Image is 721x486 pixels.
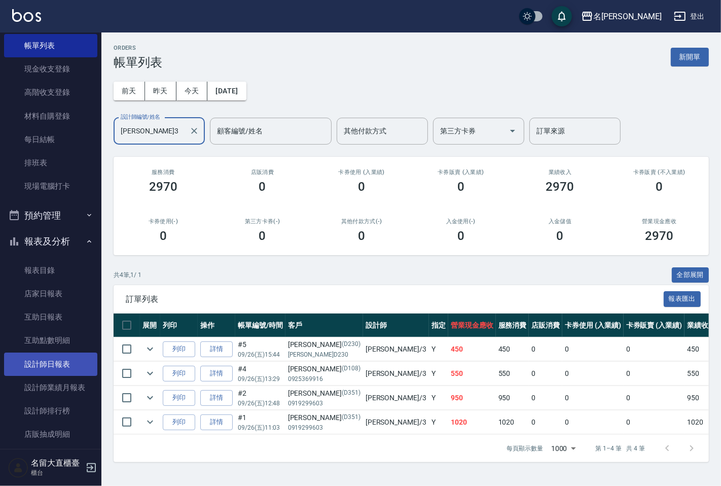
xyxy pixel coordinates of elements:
[429,410,448,434] td: Y
[140,314,160,337] th: 展開
[225,169,300,176] h2: 店販消費
[288,412,360,423] div: [PERSON_NAME]
[288,350,360,359] p: [PERSON_NAME]D230
[4,57,97,81] a: 現金收支登錄
[238,399,283,408] p: 09/26 (五) 12:48
[496,337,529,361] td: 450
[235,362,285,386] td: #4
[577,6,666,27] button: 名[PERSON_NAME]
[507,444,543,453] p: 每頁顯示數量
[4,399,97,423] a: 設計師排行榜
[235,386,285,410] td: #2
[225,218,300,225] h2: 第三方卡券(-)
[529,314,562,337] th: 店販消費
[126,218,201,225] h2: 卡券使用(-)
[596,444,645,453] p: 第 1–4 筆 共 4 筆
[126,294,664,304] span: 訂單列表
[562,314,624,337] th: 卡券使用 (入業績)
[121,113,160,121] label: 設計師編號/姓名
[4,423,97,446] a: 店販抽成明細
[457,180,464,194] h3: 0
[529,362,562,386] td: 0
[238,350,283,359] p: 09/26 (五) 15:44
[448,362,496,386] td: 550
[142,390,158,405] button: expand row
[4,105,97,128] a: 材料自購登錄
[684,337,718,361] td: 450
[429,362,448,386] td: Y
[142,414,158,430] button: expand row
[448,386,496,410] td: 950
[187,124,201,138] button: Clear
[664,291,701,307] button: 報表匯出
[645,229,673,243] h3: 2970
[624,314,685,337] th: 卡券販賣 (入業績)
[670,7,709,26] button: 登出
[324,169,399,176] h2: 卡券使用 (入業績)
[142,366,158,381] button: expand row
[324,218,399,225] h2: 其他付款方式(-)
[363,410,429,434] td: [PERSON_NAME] /3
[4,128,97,151] a: 每日結帳
[684,314,718,337] th: 業績收入
[31,458,83,468] h5: 名留大直櫃臺
[288,423,360,432] p: 0919299603
[684,386,718,410] td: 950
[448,337,496,361] td: 450
[448,410,496,434] td: 1020
[235,337,285,361] td: #5
[4,228,97,255] button: 報表及分析
[342,388,360,399] p: (D351)
[200,390,233,406] a: 詳情
[4,81,97,104] a: 高階收支登錄
[342,412,360,423] p: (D351)
[363,386,429,410] td: [PERSON_NAME] /3
[4,34,97,57] a: 帳單列表
[114,45,162,51] h2: ORDERS
[429,337,448,361] td: Y
[8,458,28,478] img: Person
[624,410,685,434] td: 0
[496,314,529,337] th: 服務消費
[4,259,97,282] a: 報表目錄
[4,282,97,305] a: 店家日報表
[200,414,233,430] a: 詳情
[624,362,685,386] td: 0
[288,339,360,350] div: [PERSON_NAME]
[656,180,663,194] h3: 0
[126,169,201,176] h3: 服務消費
[207,82,246,100] button: [DATE]
[142,341,158,357] button: expand row
[149,180,177,194] h3: 2970
[423,169,498,176] h2: 卡券販賣 (入業績)
[429,386,448,410] td: Y
[562,362,624,386] td: 0
[562,337,624,361] td: 0
[523,218,598,225] h2: 入金儲值
[684,410,718,434] td: 1020
[238,374,283,384] p: 09/26 (五) 13:29
[529,386,562,410] td: 0
[429,314,448,337] th: 指定
[163,366,195,381] button: 列印
[4,151,97,175] a: 排班表
[145,82,176,100] button: 昨天
[285,314,363,337] th: 客戶
[523,169,598,176] h2: 業績收入
[31,468,83,477] p: 櫃台
[496,386,529,410] td: 950
[664,294,701,303] a: 報表匯出
[342,364,360,374] p: (D108)
[529,337,562,361] td: 0
[358,180,365,194] h3: 0
[552,6,572,26] button: save
[114,55,162,70] h3: 帳單列表
[288,388,360,399] div: [PERSON_NAME]
[235,410,285,434] td: #1
[288,374,360,384] p: 0925369916
[176,82,208,100] button: 今天
[496,410,529,434] td: 1020
[496,362,529,386] td: 550
[624,386,685,410] td: 0
[593,10,662,23] div: 名[PERSON_NAME]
